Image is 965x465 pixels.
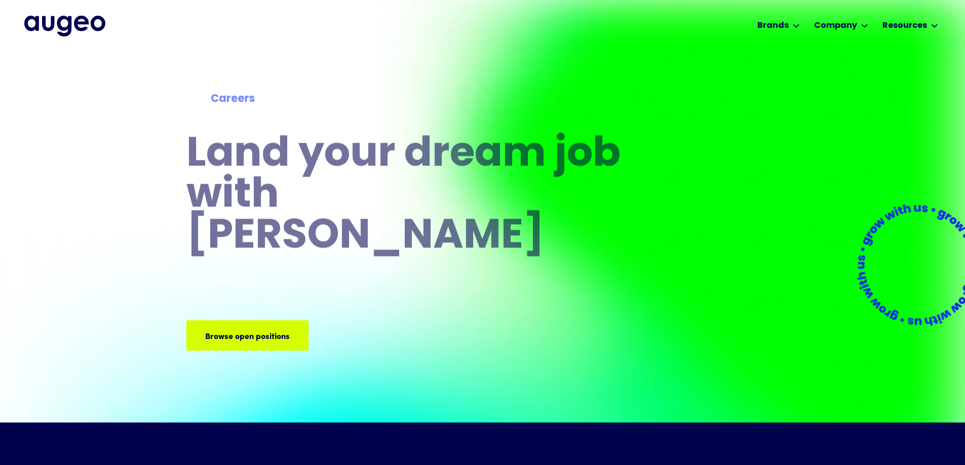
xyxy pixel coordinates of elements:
div: Company [814,20,857,32]
a: home [24,16,105,36]
div: Brands [757,20,789,32]
a: Browse open positions [186,320,308,351]
strong: Careers [211,94,255,104]
h1: Land your dream job﻿ with [PERSON_NAME] [186,135,624,258]
div: Resources [882,20,927,32]
img: Augeo's full logo in midnight blue. [24,16,105,36]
